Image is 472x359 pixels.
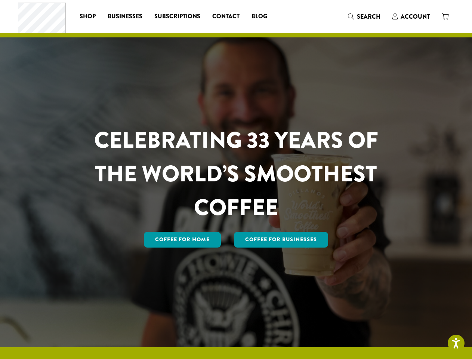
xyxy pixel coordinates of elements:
[80,12,96,21] span: Shop
[252,12,267,21] span: Blog
[144,232,221,248] a: Coffee for Home
[234,232,328,248] a: Coffee For Businesses
[401,12,430,21] span: Account
[342,10,386,23] a: Search
[212,12,240,21] span: Contact
[74,10,102,22] a: Shop
[154,12,200,21] span: Subscriptions
[72,123,400,224] h1: CELEBRATING 33 YEARS OF THE WORLD’S SMOOTHEST COFFEE
[357,12,380,21] span: Search
[108,12,142,21] span: Businesses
